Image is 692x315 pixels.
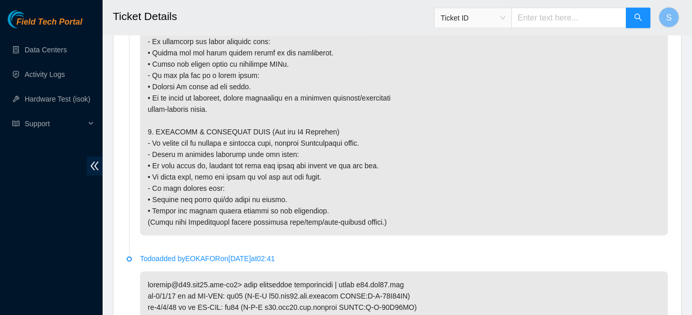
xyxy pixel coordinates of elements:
a: Data Centers [25,46,67,54]
a: Akamai TechnologiesField Tech Portal [8,18,82,32]
a: Hardware Test (isok) [25,95,90,103]
span: read [12,120,19,127]
button: search [626,8,650,28]
span: S [666,11,672,24]
img: Akamai Technologies [8,10,52,28]
p: Todo added by EOKAFOR on [DATE] at 02:41 [140,253,668,264]
span: search [634,13,642,23]
span: Ticket ID [441,10,505,26]
span: Support [25,113,85,134]
button: S [659,7,679,28]
a: Activity Logs [25,70,65,78]
span: double-left [87,156,103,175]
span: Field Tech Portal [16,17,82,27]
input: Enter text here... [511,8,626,28]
